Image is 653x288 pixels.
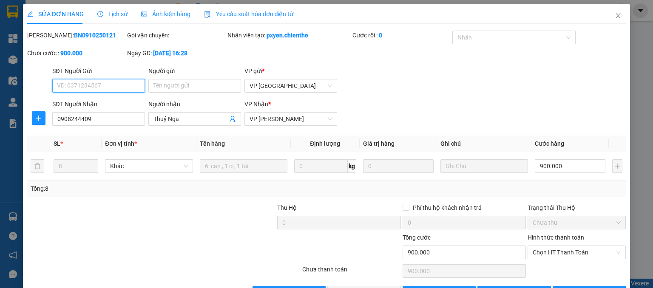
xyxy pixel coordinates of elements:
div: Cước rồi : [352,31,451,40]
img: icon [204,11,211,18]
span: plus [32,115,45,121]
input: VD: Bàn, Ghế [200,159,287,173]
span: Tổng cước [403,234,431,241]
input: 0 [363,159,434,173]
div: Trạng thái Thu Hộ [528,203,626,212]
div: Chưa cước : [27,48,125,58]
span: Cước hàng [535,140,564,147]
div: Tổng: 8 [31,184,253,193]
b: 0 [379,32,382,39]
span: VP Bắc Ninh [250,79,332,92]
b: pxyen.chienthe [267,32,308,39]
span: Phí thu hộ khách nhận trả [409,203,485,212]
button: plus [32,111,45,125]
span: Tên hàng [200,140,225,147]
span: Ảnh kiện hàng [141,11,190,17]
div: Ngày GD: [127,48,225,58]
button: delete [31,159,44,173]
span: Lịch sử [97,11,128,17]
span: SỬA ĐƠN HÀNG [27,11,84,17]
span: Định lượng [310,140,340,147]
span: Giá trị hàng [363,140,395,147]
th: Ghi chú [437,136,531,152]
span: clock-circle [97,11,103,17]
div: VP gửi [244,66,337,76]
span: Chọn HT Thanh Toán [533,246,621,259]
b: 900.000 [60,50,82,56]
span: Thu Hộ [277,204,297,211]
span: close [615,12,622,19]
div: Nhân viên tạo: [227,31,351,40]
div: SĐT Người Gửi [52,66,145,76]
span: Chưa thu [533,216,621,229]
input: Ghi Chú [440,159,528,173]
span: Đơn vị tính [105,140,137,147]
div: Người gửi [148,66,241,76]
span: picture [141,11,147,17]
button: plus [612,159,622,173]
div: Người nhận [148,99,241,109]
div: [PERSON_NAME]: [27,31,125,40]
span: kg [348,159,356,173]
span: SL [54,140,60,147]
label: Hình thức thanh toán [528,234,584,241]
span: VP Hồ Chí Minh [250,113,332,125]
div: Chưa thanh toán [301,265,401,280]
b: [DATE] 16:28 [153,50,187,56]
button: Close [606,4,630,28]
span: Yêu cầu xuất hóa đơn điện tử [204,11,294,17]
span: user-add [229,116,236,122]
span: VP Nhận [244,101,268,107]
div: Gói vận chuyển: [127,31,225,40]
span: Khác [110,160,187,172]
div: SĐT Người Nhận [52,99,145,109]
span: edit [27,11,33,17]
b: BN0910250121 [74,32,116,39]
